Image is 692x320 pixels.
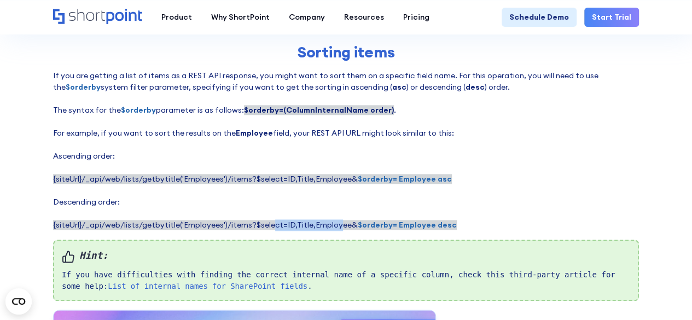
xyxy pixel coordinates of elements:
[502,8,577,27] a: Schedule Demo
[62,248,630,263] em: Hint:
[289,11,325,23] div: Company
[236,128,273,138] strong: Employee
[201,8,279,27] a: Why ShortPoint
[53,174,452,184] span: {siteUrl}/_api/web/lists/getbytitle('Employees')/items?$select=ID,Title,Employee&
[108,282,307,290] a: List of internal names for SharePoint fields
[141,43,551,61] h2: Sorting items
[358,220,457,230] strong: $orderby= Employee desc
[279,8,334,27] a: Company
[211,11,270,23] div: Why ShortPoint
[121,105,156,115] strong: $orderby
[334,8,393,27] a: Resources
[392,82,406,92] strong: asc
[161,11,192,23] div: Product
[152,8,201,27] a: Product
[53,220,457,230] span: {siteUrl}/_api/web/lists/getbytitle('Employees')/items?$select=ID,Title,Employee&
[244,105,394,115] strong: $orderby=(ColumnInternalName order)
[53,240,639,301] div: If you have difficulties with finding the correct internal name of a specific column, check this ...
[393,8,439,27] a: Pricing
[403,11,429,23] div: Pricing
[466,82,485,92] strong: desc
[584,8,639,27] a: Start Trial
[344,11,384,23] div: Resources
[495,193,692,320] iframe: Chat Widget
[358,174,452,184] strong: $orderby= Employee asc
[66,82,101,92] strong: $orderby
[5,288,32,315] button: Open CMP widget
[53,9,142,25] a: Home
[53,70,639,231] p: If you are getting a list of items as a REST API response, you might want to sort them on a speci...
